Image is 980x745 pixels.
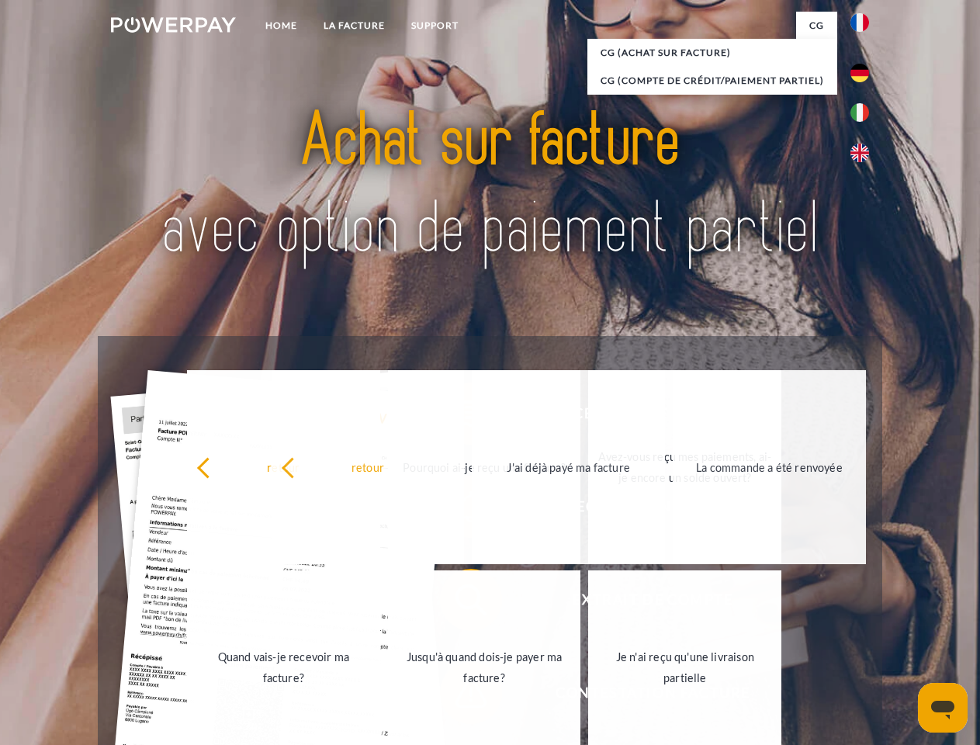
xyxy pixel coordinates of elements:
[310,12,398,40] a: LA FACTURE
[796,12,837,40] a: CG
[682,456,857,477] div: La commande a été renvoyée
[481,456,656,477] div: J'ai déjà payé ma facture
[918,683,968,733] iframe: Bouton de lancement de la fenêtre de messagerie
[196,456,371,477] div: retour
[850,64,869,82] img: de
[252,12,310,40] a: Home
[587,67,837,95] a: CG (Compte de crédit/paiement partiel)
[850,13,869,32] img: fr
[196,646,371,688] div: Quand vais-je recevoir ma facture?
[111,17,236,33] img: logo-powerpay-white.svg
[398,12,472,40] a: Support
[850,144,869,162] img: en
[587,39,837,67] a: CG (achat sur facture)
[850,103,869,122] img: it
[148,74,832,297] img: title-powerpay_fr.svg
[397,646,572,688] div: Jusqu'à quand dois-je payer ma facture?
[597,646,772,688] div: Je n'ai reçu qu'une livraison partielle
[281,456,455,477] div: retour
